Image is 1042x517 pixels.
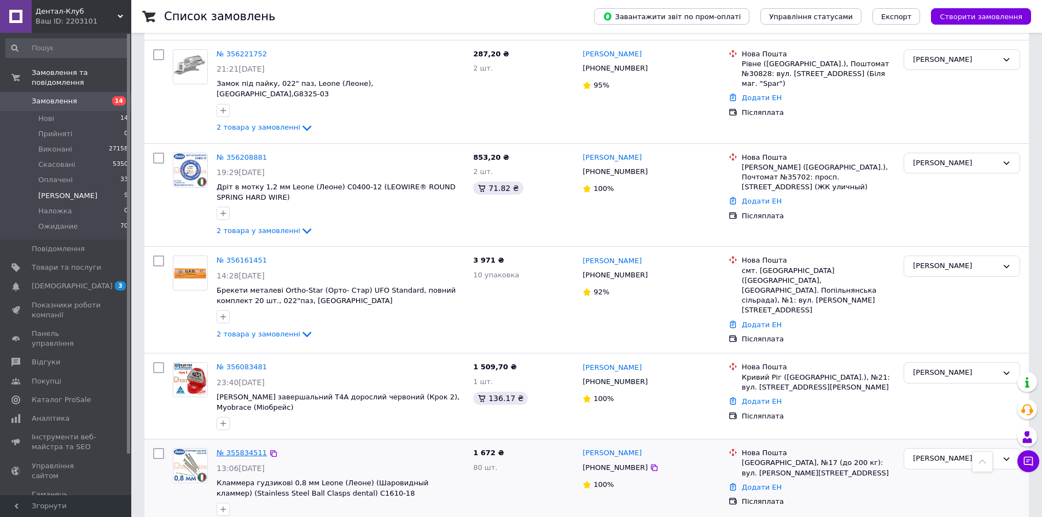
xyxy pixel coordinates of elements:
[881,13,912,21] span: Експорт
[217,393,459,411] a: [PERSON_NAME] завершальний Т4А дорослий червоний (Крок 2), Myobrace (Міобрейс)
[173,449,207,483] img: Фото товару
[124,191,128,201] span: 9
[124,206,128,216] span: 0
[742,458,895,478] div: [GEOGRAPHIC_DATA], №17 (до 200 кг): вул. [PERSON_NAME][STREET_ADDRESS]
[473,64,493,72] span: 2 шт.
[217,271,265,280] span: 14:28[DATE]
[217,226,300,235] span: 2 товара у замовленні
[760,8,861,25] button: Управління статусами
[173,363,207,397] img: Фото товару
[473,256,504,264] span: 3 971 ₴
[940,13,1022,21] span: Створити замовлення
[742,211,895,221] div: Післяплата
[742,59,895,89] div: Рівне ([GEOGRAPHIC_DATA].), Поштомат №30828: вул. [STREET_ADDRESS] (Біля маг. "Spar")
[583,363,642,373] a: [PERSON_NAME]
[36,7,118,16] span: Дентал-Клуб
[217,168,265,177] span: 19:29[DATE]
[173,255,208,291] a: Фото товару
[38,206,72,216] span: Наложка
[473,463,497,472] span: 80 шт.
[593,394,614,403] span: 100%
[217,50,267,58] a: № 356221752
[742,266,895,316] div: смт. [GEOGRAPHIC_DATA] ([GEOGRAPHIC_DATA], [GEOGRAPHIC_DATA]. Попільнянська сільрада), №1: вул. [...
[473,363,516,371] span: 1 509,70 ₴
[473,167,493,176] span: 2 шт.
[742,411,895,421] div: Післяплата
[217,479,428,497] span: Кламмера гудзикові 0,8 мм Leone (Леоне) (Шаровидный кламмер) (Stainless Steel Ball Clasps dental)...
[32,395,91,405] span: Каталог ProSale
[217,330,313,338] a: 2 товара у замовленні
[32,376,61,386] span: Покупці
[742,362,895,372] div: Нова Пошта
[872,8,921,25] button: Експорт
[583,463,648,472] span: [PHONE_NUMBER]
[32,432,101,452] span: Інструменти веб-майстра та SEO
[742,448,895,458] div: Нова Пошта
[473,182,523,195] div: 71.82 ₴
[217,286,456,315] a: Брекети металеві Ortho-Star (Орто- Стар) UFO Standard, повний комплект 20 шт., 022"паз, [GEOGRAPH...
[473,271,519,279] span: 10 упаковка
[920,12,1031,20] a: Створити замовлення
[173,55,207,78] img: Фото товару
[217,123,313,131] a: 2 товара у замовленні
[217,153,267,161] a: № 356208881
[217,449,267,457] a: № 355834511
[38,114,54,124] span: Нові
[583,448,642,458] a: [PERSON_NAME]
[473,377,493,386] span: 1 шт.
[473,50,509,58] span: 287,20 ₴
[173,448,208,483] a: Фото товару
[112,96,126,106] span: 14
[742,255,895,265] div: Нова Пошта
[742,497,895,507] div: Післяплата
[913,260,998,272] div: Богдана
[5,38,129,58] input: Пошук
[913,453,998,464] div: Богдана
[120,175,128,185] span: 33
[173,362,208,397] a: Фото товару
[32,68,131,88] span: Замовлення та повідомлення
[742,153,895,162] div: Нова Пошта
[217,183,456,201] a: Дріт в мотку 1,2 мм Leone (Леоне) С0400-12 (LEOWIRE® ROUND SPRING HARD WIRE)
[583,64,648,72] span: [PHONE_NUMBER]
[32,96,77,106] span: Замовлення
[769,13,853,21] span: Управління статусами
[120,114,128,124] span: 14
[593,81,609,89] span: 95%
[742,483,782,491] a: Додати ЕН
[173,153,208,188] a: Фото товару
[742,397,782,405] a: Додати ЕН
[32,461,101,481] span: Управління сайтом
[32,300,101,320] span: Показники роботи компанії
[164,10,275,23] h1: Список замовлень
[583,167,648,176] span: [PHONE_NUMBER]
[583,256,642,266] a: [PERSON_NAME]
[913,158,998,169] div: Богдана
[173,153,207,187] img: Фото товару
[1017,450,1039,472] button: Чат з покупцем
[173,49,208,84] a: Фото товару
[742,373,895,392] div: Кривий Ріг ([GEOGRAPHIC_DATA].), №21: вул. [STREET_ADDRESS][PERSON_NAME]
[913,54,998,66] div: Богдана
[742,94,782,102] a: Додати ЕН
[217,330,300,338] span: 2 товара у замовленні
[32,329,101,348] span: Панель управління
[217,65,265,73] span: 21:21[DATE]
[583,49,642,60] a: [PERSON_NAME]
[742,108,895,118] div: Післяплата
[583,271,648,279] span: [PHONE_NUMBER]
[36,16,131,26] div: Ваш ID: 2203101
[583,153,642,163] a: [PERSON_NAME]
[473,153,509,161] span: 853,20 ₴
[742,162,895,193] div: [PERSON_NAME] ([GEOGRAPHIC_DATA].), Почтомат №35702: просп. [STREET_ADDRESS] (ЖК уличный)
[217,256,267,264] a: № 356161451
[32,244,85,254] span: Повідомлення
[217,79,373,98] a: Замок під пайку, 022" паз, Leone (Леоне), [GEOGRAPHIC_DATA],G8325-03
[742,49,895,59] div: Нова Пошта
[113,160,128,170] span: 5350
[603,11,741,21] span: Завантажити звіт по пром-оплаті
[38,160,75,170] span: Скасовані
[32,281,113,291] span: [DEMOGRAPHIC_DATA]
[38,222,78,231] span: Ожидание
